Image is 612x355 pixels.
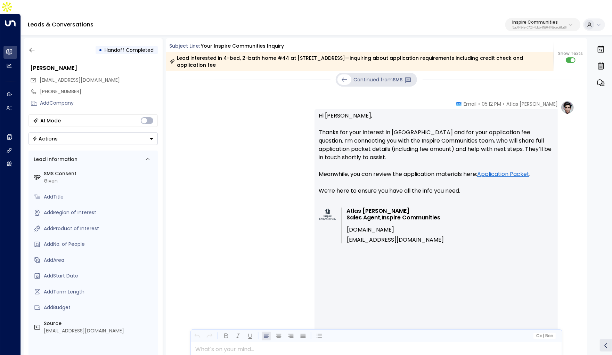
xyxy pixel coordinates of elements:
div: [PHONE_NUMBER] [40,88,158,95]
a: Application Packet [477,170,529,178]
div: [PERSON_NAME] [31,64,158,72]
button: Redo [205,332,214,340]
span: • [503,100,505,107]
span: Handoff Completed [105,47,154,54]
div: AddStart Date [44,272,155,280]
button: Cc|Bcc [533,333,556,339]
a: [EMAIL_ADDRESS][DOMAIN_NAME] [347,236,444,243]
a: [DOMAIN_NAME] [347,226,394,233]
div: AddTerm Length [44,288,155,296]
img: profile-logo.png [561,100,574,114]
div: • [99,44,103,56]
div: Button group with a nested menu [28,132,158,145]
div: AddArea [44,257,155,264]
span: Show Texts [558,50,583,57]
div: AI Mode [41,117,61,124]
label: SMS Consent [44,170,155,177]
p: 5ac0484e-0702-4bbb-8380-6168aea91a66 [512,26,566,29]
div: Actions [32,136,58,142]
div: Lead Information [32,156,78,163]
div: AddRegion of Interest [44,209,155,216]
button: Inspire Communities5ac0484e-0702-4bbb-8380-6168aea91a66 [505,18,580,31]
div: AddNo. of People [44,241,155,248]
span: Inspire Communities [382,214,440,221]
span: Cc Bcc [536,333,553,338]
div: AddTitle [44,193,155,201]
span: Email [464,100,476,107]
div: AddCompany [40,99,158,107]
span: [EMAIL_ADDRESS][DOMAIN_NAME] [40,76,120,83]
div: Given [44,177,155,185]
span: • [478,100,480,107]
button: Actions [28,132,158,145]
span: Atlas [PERSON_NAME] [346,208,409,214]
div: [EMAIL_ADDRESS][DOMAIN_NAME] [44,327,155,334]
span: kemoneepatterson0116@gmail.com [40,76,120,84]
p: Inspire Communities [512,20,566,24]
span: Subject Line: [170,42,200,49]
button: Undo [193,332,202,340]
label: Source [44,320,155,327]
div: AddProduct of Interest [44,225,155,232]
p: Continued from [353,76,402,83]
div: Lead interested in 4-bed, 2-bath home #44 at [STREET_ADDRESS]—inquiring about application require... [170,55,550,68]
span: 05:12 PM [482,100,501,107]
p: Hi [PERSON_NAME], Thanks for your interest in [GEOGRAPHIC_DATA] and for your application fee ques... [319,112,554,203]
a: Leads & Conversations [28,21,93,29]
span: Atlas [PERSON_NAME] [506,100,558,107]
div: Your Inspire Communities Inquiry [201,42,284,50]
span: SMS [393,76,402,83]
img: photo [319,208,336,220]
div: AddBudget [44,304,155,311]
span: Sales Agent, [346,214,382,221]
span: | [543,333,544,338]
